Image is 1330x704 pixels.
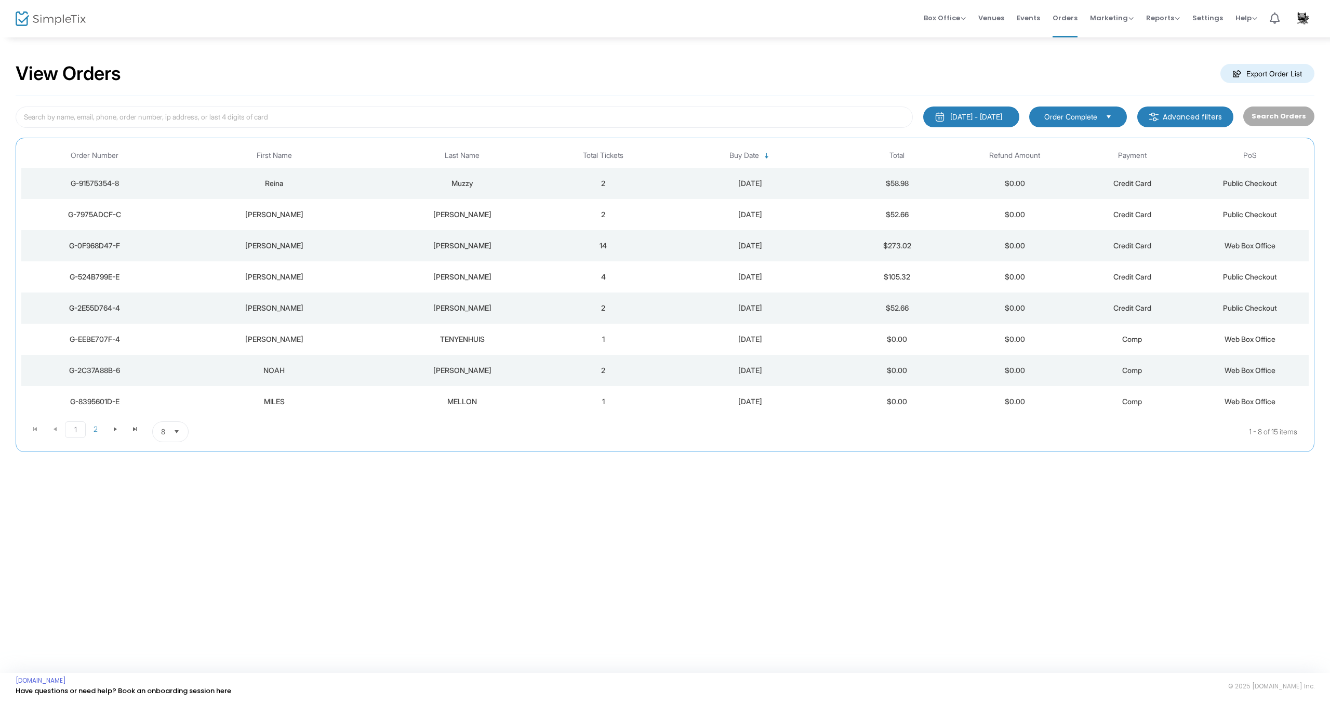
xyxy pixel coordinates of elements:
span: Credit Card [1113,179,1151,188]
td: 2 [544,355,662,386]
span: Web Box Office [1225,397,1275,406]
div: 8/21/2025 [664,334,835,344]
div: 8/21/2025 [664,209,835,220]
m-button: Advanced filters [1137,107,1233,127]
span: Web Box Office [1225,241,1275,250]
div: 8/21/2025 [664,303,835,313]
span: Go to the next page [111,425,119,433]
div: 8/21/2025 [664,272,835,282]
m-button: Export Order List [1220,64,1314,83]
td: $0.00 [839,324,956,355]
span: Go to the next page [105,421,125,437]
div: G-7975ADCF-C [24,209,166,220]
span: Web Box Office [1225,335,1275,343]
div: G-0F968D47-F [24,241,166,251]
div: TENYENHUIS [382,334,542,344]
td: $105.32 [839,261,956,293]
div: NOAH [171,365,377,376]
td: $0.00 [956,261,1073,293]
span: Credit Card [1113,303,1151,312]
td: 2 [544,168,662,199]
a: Have questions or need help? Book an onboarding session here [16,686,231,696]
span: Orders [1053,5,1078,31]
td: $0.00 [839,386,956,417]
th: Refund Amount [956,143,1073,168]
span: Go to the last page [131,425,139,433]
div: Frances [171,209,377,220]
div: Data table [21,143,1309,417]
div: Duran [382,272,542,282]
img: filter [1149,112,1159,122]
td: $58.98 [839,168,956,199]
span: Reports [1146,13,1180,23]
td: $0.00 [956,168,1073,199]
span: Page 2 [86,421,105,437]
span: Comp [1122,335,1142,343]
td: 1 [544,324,662,355]
button: [DATE] - [DATE] [923,107,1019,127]
span: Order Complete [1044,112,1097,122]
span: Public Checkout [1223,272,1277,281]
td: 4 [544,261,662,293]
span: Credit Card [1113,272,1151,281]
span: Credit Card [1113,241,1151,250]
a: [DOMAIN_NAME] [16,676,66,685]
div: Ream [382,303,542,313]
div: Mejias [382,209,542,220]
span: Comp [1122,397,1142,406]
div: G-91575354-8 [24,178,166,189]
div: Theresa [171,303,377,313]
span: Public Checkout [1223,210,1277,219]
kendo-pager-info: 1 - 8 of 15 items [292,421,1297,442]
span: Buy Date [729,151,759,160]
div: ANTHONY [171,334,377,344]
th: Total Tickets [544,143,662,168]
div: G-EEBE707F-4 [24,334,166,344]
button: Select [1101,111,1116,123]
div: G-2E55D764-4 [24,303,166,313]
span: Page 1 [65,421,86,438]
span: Settings [1192,5,1223,31]
div: G-8395601D-E [24,396,166,407]
span: Venues [978,5,1004,31]
span: Public Checkout [1223,303,1277,312]
span: Box Office [924,13,966,23]
div: MILES [171,396,377,407]
th: Total [839,143,956,168]
div: 8/21/2025 [664,396,835,407]
h2: View Orders [16,62,121,85]
td: $0.00 [956,293,1073,324]
div: 8/21/2025 [664,241,835,251]
span: PoS [1243,151,1257,160]
span: Public Checkout [1223,179,1277,188]
td: 14 [544,230,662,261]
span: Web Box Office [1225,366,1275,375]
span: Help [1235,13,1257,23]
span: Comp [1122,366,1142,375]
td: $0.00 [956,386,1073,417]
span: First Name [257,151,292,160]
td: $0.00 [956,199,1073,230]
span: Sortable [763,152,771,160]
div: STEGMAIER [382,241,542,251]
td: 2 [544,199,662,230]
span: Marketing [1090,13,1134,23]
td: $52.66 [839,293,956,324]
button: Select [169,422,184,442]
span: Credit Card [1113,210,1151,219]
div: 8/21/2025 [664,178,835,189]
div: Veronica [171,272,377,282]
div: G-524B799E-E [24,272,166,282]
div: 8/21/2025 [664,365,835,376]
div: MELLON [382,396,542,407]
span: Order Number [71,151,118,160]
span: 8 [161,427,165,437]
td: $0.00 [839,355,956,386]
td: $273.02 [839,230,956,261]
span: Events [1017,5,1040,31]
td: 1 [544,386,662,417]
span: Go to the last page [125,421,145,437]
div: Reina [171,178,377,189]
span: Payment [1118,151,1147,160]
span: © 2025 [DOMAIN_NAME] Inc. [1228,682,1314,690]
